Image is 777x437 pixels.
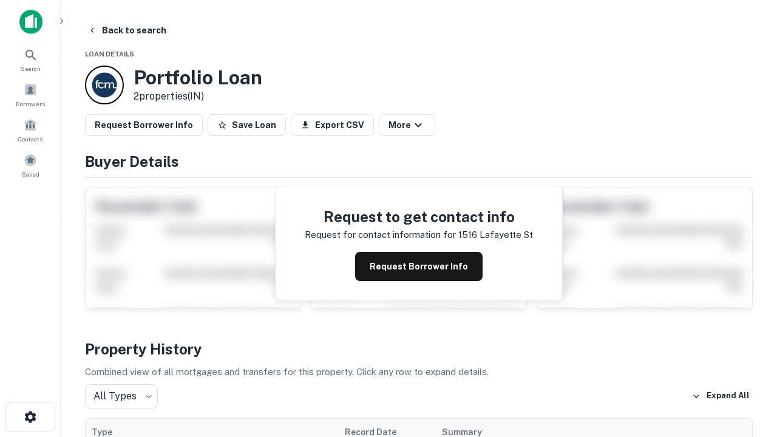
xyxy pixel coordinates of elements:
button: More [379,114,435,136]
h4: Buyer Details [85,151,753,172]
p: Request for contact information for [305,228,456,242]
button: Back to search [83,19,171,41]
a: Borrowers [4,78,57,111]
p: 1516 lafayette st [458,228,533,242]
span: Saved [22,169,39,179]
h4: Property History [85,338,753,360]
button: Export CSV [291,114,374,136]
p: Combined view of all mortgages and transfers for this property. Click any row to expand details. [85,365,753,379]
button: Request Borrower Info [85,114,203,136]
span: Borrowers [16,99,45,109]
div: All Types [85,384,158,408]
span: Search [21,64,41,73]
button: Save Loan [208,114,286,136]
button: Expand All [689,387,753,405]
button: Request Borrower Info [355,252,483,281]
h4: Request to get contact info [305,206,533,228]
iframe: Chat Widget [716,340,777,398]
img: capitalize-icon.png [19,10,42,34]
p: 2 properties (IN) [134,89,262,104]
span: Loan Details [85,50,134,58]
a: Search [4,43,57,76]
span: Contacts [18,134,42,144]
a: Contacts [4,113,57,146]
a: Saved [4,149,57,181]
h3: Portfolio Loan [134,66,262,89]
